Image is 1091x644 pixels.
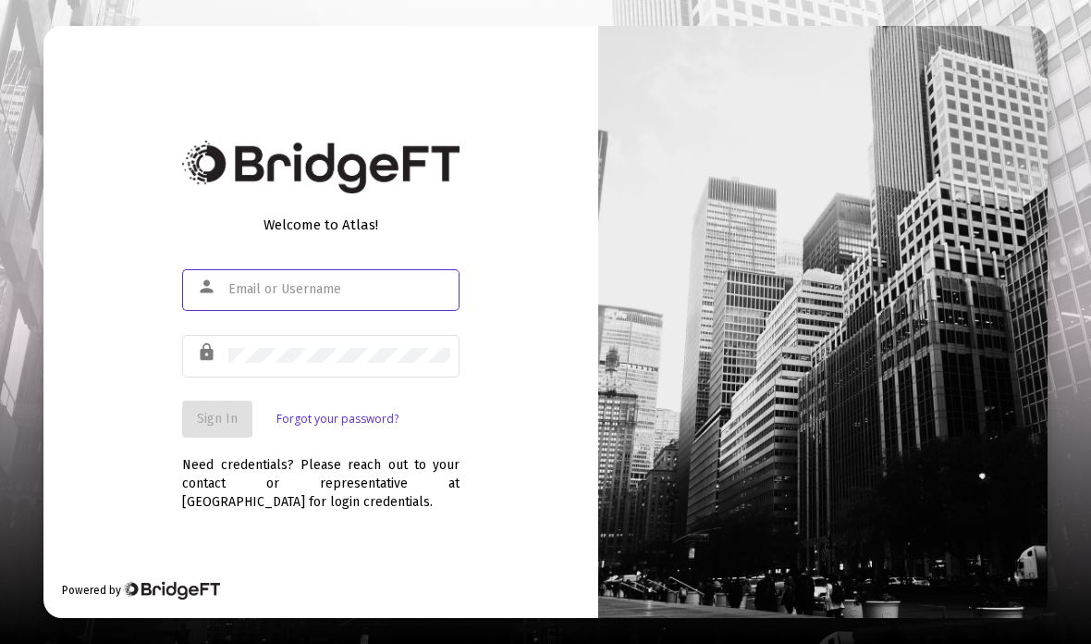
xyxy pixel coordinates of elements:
mat-icon: lock [197,341,219,364]
a: Forgot your password? [276,410,398,428]
img: Bridge Financial Technology Logo [123,581,220,600]
span: Sign In [197,411,238,427]
img: Bridge Financial Technology Logo [182,141,460,193]
button: Sign In [182,401,252,438]
div: Powered by [62,581,220,600]
mat-icon: person [197,276,219,298]
div: Welcome to Atlas! [182,216,460,234]
input: Email or Username [228,282,450,297]
div: Need credentials? Please reach out to your contact or representative at [GEOGRAPHIC_DATA] for log... [182,438,460,512]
